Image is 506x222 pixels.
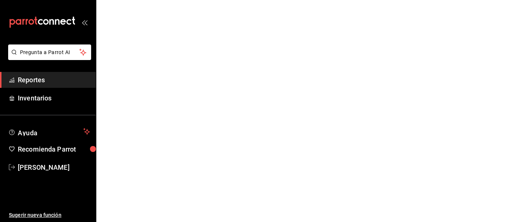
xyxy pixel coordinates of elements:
span: Pregunta a Parrot AI [20,49,80,56]
span: [PERSON_NAME] [18,162,90,172]
span: Reportes [18,75,90,85]
button: Pregunta a Parrot AI [8,44,91,60]
span: Recomienda Parrot [18,144,90,154]
span: Ayuda [18,127,80,136]
span: Inventarios [18,93,90,103]
a: Pregunta a Parrot AI [5,54,91,62]
span: Sugerir nueva función [9,211,90,219]
button: open_drawer_menu [81,19,87,25]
